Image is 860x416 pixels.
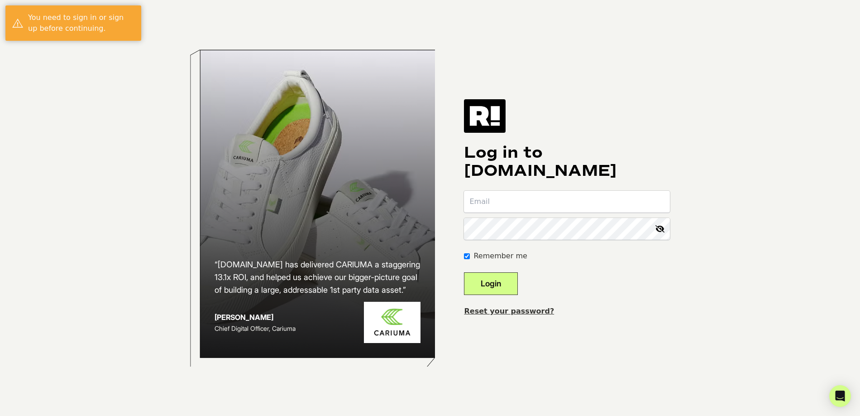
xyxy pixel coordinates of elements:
img: Retention.com [464,99,506,133]
span: Chief Digital Officer, Cariuma [215,324,296,332]
img: Cariuma [364,302,420,343]
strong: [PERSON_NAME] [215,313,273,322]
div: Open Intercom Messenger [829,385,851,407]
div: You need to sign in or sign up before continuing. [28,12,134,34]
button: Login [464,272,518,295]
h1: Log in to [DOMAIN_NAME] [464,144,670,180]
input: Email [464,191,670,213]
label: Remember me [473,251,527,261]
a: Reset your password? [464,307,554,315]
h2: “[DOMAIN_NAME] has delivered CARIUMA a staggering 13.1x ROI, and helped us achieve our bigger-pic... [215,258,421,296]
